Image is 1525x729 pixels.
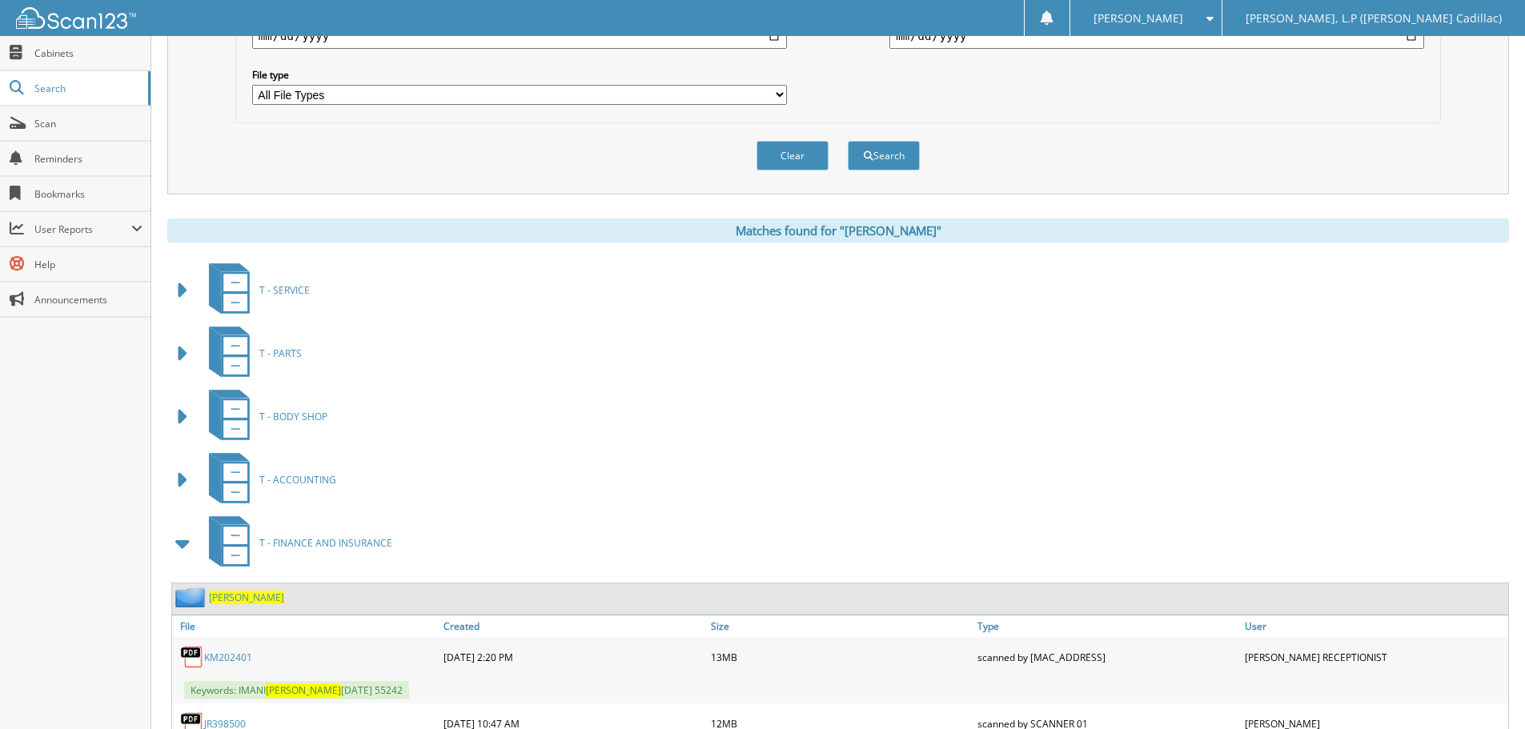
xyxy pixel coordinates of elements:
[209,591,284,604] a: [PERSON_NAME]
[34,152,142,166] span: Reminders
[172,615,439,637] a: File
[34,258,142,271] span: Help
[439,615,707,637] a: Created
[889,23,1424,49] input: end
[1241,641,1508,673] div: [PERSON_NAME] RECEPTIONIST
[199,322,302,385] a: T - PARTS
[199,511,392,575] a: T - FINANCE AND INSURANCE
[175,587,209,607] img: folder2.png
[34,117,142,130] span: Scan
[266,683,341,697] span: [PERSON_NAME]
[848,141,920,170] button: Search
[259,283,310,297] span: T - SERVICE
[167,218,1509,242] div: Matches found for "[PERSON_NAME]"
[1094,14,1183,23] span: [PERSON_NAME]
[34,222,131,236] span: User Reports
[34,82,140,95] span: Search
[973,641,1241,673] div: scanned by [MAC_ADDRESS]
[199,448,336,511] a: T - ACCOUNTING
[1445,652,1525,729] iframe: Chat Widget
[259,410,327,423] span: T - BODY SHOP
[199,258,310,322] a: T - SERVICE
[1241,615,1508,637] a: User
[707,641,974,673] div: 13MB
[707,615,974,637] a: Size
[34,293,142,306] span: Announcements
[184,681,409,699] span: Keywords: IMANI [DATE] 55242
[34,46,142,60] span: Cabinets
[252,23,787,49] input: start
[16,7,136,29] img: scan123-logo-white.svg
[756,141,829,170] button: Clear
[252,68,787,82] label: File type
[34,187,142,201] span: Bookmarks
[199,385,327,448] a: T - BODY SHOP
[259,346,302,360] span: T - PARTS
[259,536,392,550] span: T - FINANCE AND INSURANCE
[180,645,204,669] img: PDF.png
[1246,14,1502,23] span: [PERSON_NAME], L.P ([PERSON_NAME] Cadillac)
[973,615,1241,637] a: Type
[204,651,252,664] a: KM202401
[259,473,336,487] span: T - ACCOUNTING
[439,641,707,673] div: [DATE] 2:20 PM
